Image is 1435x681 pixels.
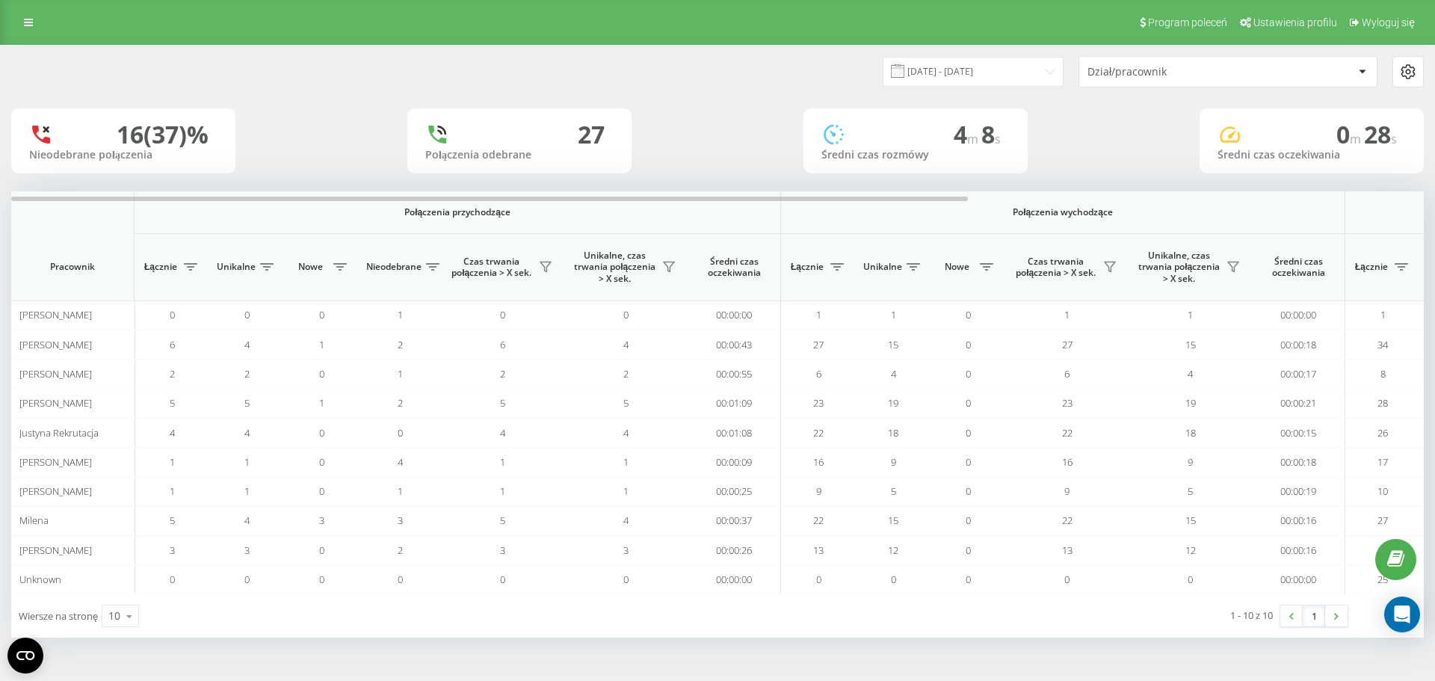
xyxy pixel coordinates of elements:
[500,367,505,380] span: 2
[244,426,250,440] span: 4
[398,426,403,440] span: 0
[1188,484,1193,498] span: 5
[1062,338,1073,351] span: 27
[1185,338,1196,351] span: 15
[170,573,175,586] span: 0
[398,514,403,527] span: 3
[170,455,175,469] span: 1
[500,573,505,586] span: 0
[1252,506,1345,535] td: 00:00:16
[623,426,629,440] span: 4
[966,396,971,410] span: 0
[291,261,329,273] span: Nowe
[891,573,896,586] span: 0
[500,396,505,410] span: 5
[19,543,92,557] span: [PERSON_NAME]
[244,367,250,380] span: 2
[688,330,781,359] td: 00:00:43
[1188,367,1193,380] span: 4
[1377,426,1388,440] span: 26
[789,261,826,273] span: Łącznie
[813,396,824,410] span: 23
[1364,118,1397,150] span: 28
[1064,573,1070,586] span: 0
[572,250,658,285] span: Unikalne, czas trwania połączenia > X sek.
[170,396,175,410] span: 5
[688,477,781,506] td: 00:00:25
[217,261,256,273] span: Unikalne
[1062,543,1073,557] span: 13
[500,543,505,557] span: 3
[966,367,971,380] span: 0
[19,396,92,410] span: [PERSON_NAME]
[966,426,971,440] span: 0
[108,608,120,623] div: 10
[623,308,629,321] span: 0
[1185,543,1196,557] span: 12
[1136,250,1222,285] span: Unikalne, czas trwania połączenia > X sek.
[170,514,175,527] span: 5
[813,514,824,527] span: 22
[244,455,250,469] span: 1
[966,308,971,321] span: 0
[1062,396,1073,410] span: 23
[398,484,403,498] span: 1
[19,484,92,498] span: [PERSON_NAME]
[688,536,781,565] td: 00:00:26
[170,484,175,498] span: 1
[1362,16,1415,28] span: Wyloguj się
[244,484,250,498] span: 1
[1013,256,1099,279] span: Czas trwania połączenia > X sek.
[891,484,896,498] span: 5
[688,301,781,330] td: 00:00:00
[398,543,403,557] span: 2
[966,573,971,586] span: 0
[1377,396,1388,410] span: 28
[888,396,898,410] span: 19
[7,638,43,674] button: Open CMP widget
[19,609,98,623] span: Wiersze na stronę
[688,448,781,477] td: 00:00:09
[1377,455,1388,469] span: 17
[813,543,824,557] span: 13
[623,514,629,527] span: 4
[319,514,324,527] span: 3
[1188,573,1193,586] span: 0
[1252,477,1345,506] td: 00:00:19
[966,543,971,557] span: 0
[366,261,422,273] span: Nieodebrane
[319,543,324,557] span: 0
[688,360,781,389] td: 00:00:55
[1062,426,1073,440] span: 22
[1062,455,1073,469] span: 16
[1380,308,1386,321] span: 1
[398,455,403,469] span: 4
[319,338,324,351] span: 1
[891,308,896,321] span: 1
[500,484,505,498] span: 1
[1252,418,1345,447] td: 00:00:15
[1377,484,1388,498] span: 10
[888,338,898,351] span: 15
[623,543,629,557] span: 3
[967,131,981,147] span: m
[173,206,741,218] span: Połączenia przychodzące
[170,338,175,351] span: 6
[1252,536,1345,565] td: 00:00:16
[888,543,898,557] span: 12
[821,149,1010,161] div: Średni czas rozmówy
[816,206,1310,218] span: Połączenia wychodzące
[398,367,403,380] span: 1
[500,514,505,527] span: 5
[398,396,403,410] span: 2
[688,506,781,535] td: 00:00:37
[398,573,403,586] span: 0
[1252,389,1345,418] td: 00:00:21
[142,261,179,273] span: Łącznie
[19,308,92,321] span: [PERSON_NAME]
[1188,455,1193,469] span: 9
[1064,308,1070,321] span: 1
[19,426,99,440] span: Justyna Rekrutacja
[319,367,324,380] span: 0
[170,367,175,380] span: 2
